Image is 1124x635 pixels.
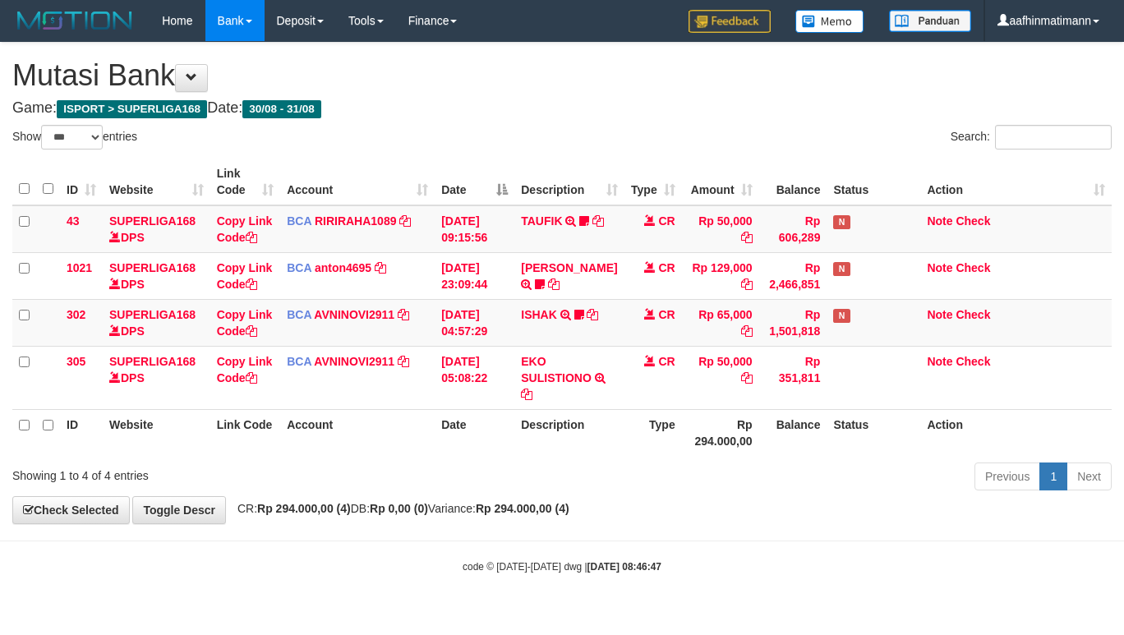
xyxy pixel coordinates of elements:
[435,205,514,253] td: [DATE] 09:15:56
[658,355,675,368] span: CR
[521,355,592,384] a: EKO SULISTIONO
[287,308,311,321] span: BCA
[314,308,394,321] a: AVNINOVI2911
[920,159,1112,205] th: Action: activate to sort column ascending
[12,461,456,484] div: Showing 1 to 4 of 4 entries
[521,214,562,228] a: TAUFIK
[521,388,532,401] a: Copy EKO SULISTIONO to clipboard
[759,159,827,205] th: Balance
[587,308,598,321] a: Copy ISHAK to clipboard
[833,215,850,229] span: Has Note
[927,308,952,321] a: Note
[889,10,971,32] img: panduan.png
[463,561,661,573] small: code © [DATE]-[DATE] dwg |
[12,496,130,524] a: Check Selected
[592,214,604,228] a: Copy TAUFIK to clipboard
[67,308,85,321] span: 302
[682,409,759,456] th: Rp 294.000,00
[833,262,850,276] span: Has Note
[229,502,569,515] span: CR: DB: Variance:
[217,214,273,244] a: Copy Link Code
[399,214,411,228] a: Copy RIRIRAHA1089 to clipboard
[827,159,920,205] th: Status
[956,261,990,274] a: Check
[109,261,196,274] a: SUPERLIGA168
[67,261,92,274] span: 1021
[132,496,226,524] a: Toggle Descr
[287,214,311,228] span: BCA
[12,100,1112,117] h4: Game: Date:
[41,125,103,150] select: Showentries
[956,308,990,321] a: Check
[741,278,753,291] a: Copy Rp 129,000 to clipboard
[12,8,137,33] img: MOTION_logo.png
[435,299,514,346] td: [DATE] 04:57:29
[435,409,514,456] th: Date
[956,214,990,228] a: Check
[103,159,210,205] th: Website: activate to sort column ascending
[759,205,827,253] td: Rp 606,289
[951,125,1112,150] label: Search:
[658,214,675,228] span: CR
[658,261,675,274] span: CR
[1039,462,1067,490] a: 1
[109,214,196,228] a: SUPERLIGA168
[435,252,514,299] td: [DATE] 23:09:44
[60,159,103,205] th: ID: activate to sort column ascending
[109,355,196,368] a: SUPERLIGA168
[927,261,952,274] a: Note
[658,308,675,321] span: CR
[682,205,759,253] td: Rp 50,000
[242,100,321,118] span: 30/08 - 31/08
[920,409,1112,456] th: Action
[210,409,281,456] th: Link Code
[682,346,759,409] td: Rp 50,000
[257,502,351,515] strong: Rp 294.000,00 (4)
[280,159,435,205] th: Account: activate to sort column ascending
[682,252,759,299] td: Rp 129,000
[375,261,386,274] a: Copy anton4695 to clipboard
[315,261,371,274] a: anton4695
[759,409,827,456] th: Balance
[759,346,827,409] td: Rp 351,811
[624,409,682,456] th: Type
[210,159,281,205] th: Link Code: activate to sort column ascending
[759,252,827,299] td: Rp 2,466,851
[57,100,207,118] span: ISPORT > SUPERLIGA168
[314,355,394,368] a: AVNINOVI2911
[67,214,80,228] span: 43
[12,125,137,150] label: Show entries
[956,355,990,368] a: Check
[435,159,514,205] th: Date: activate to sort column descending
[370,502,428,515] strong: Rp 0,00 (0)
[103,205,210,253] td: DPS
[280,409,435,456] th: Account
[795,10,864,33] img: Button%20Memo.svg
[315,214,397,228] a: RIRIRAHA1089
[624,159,682,205] th: Type: activate to sort column ascending
[398,308,409,321] a: Copy AVNINOVI2911 to clipboard
[927,355,952,368] a: Note
[833,309,850,323] span: Has Note
[398,355,409,368] a: Copy AVNINOVI2911 to clipboard
[12,59,1112,92] h1: Mutasi Bank
[548,278,560,291] a: Copy SRI BASUKI to clipboard
[435,346,514,409] td: [DATE] 05:08:22
[741,371,753,384] a: Copy Rp 50,000 to clipboard
[827,409,920,456] th: Status
[103,409,210,456] th: Website
[217,308,273,338] a: Copy Link Code
[521,261,617,274] a: [PERSON_NAME]
[927,214,952,228] a: Note
[741,324,753,338] a: Copy Rp 65,000 to clipboard
[287,355,311,368] span: BCA
[217,355,273,384] a: Copy Link Code
[521,308,557,321] a: ISHAK
[759,299,827,346] td: Rp 1,501,818
[514,159,624,205] th: Description: activate to sort column ascending
[217,261,273,291] a: Copy Link Code
[682,159,759,205] th: Amount: activate to sort column ascending
[682,299,759,346] td: Rp 65,000
[1066,462,1112,490] a: Next
[103,299,210,346] td: DPS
